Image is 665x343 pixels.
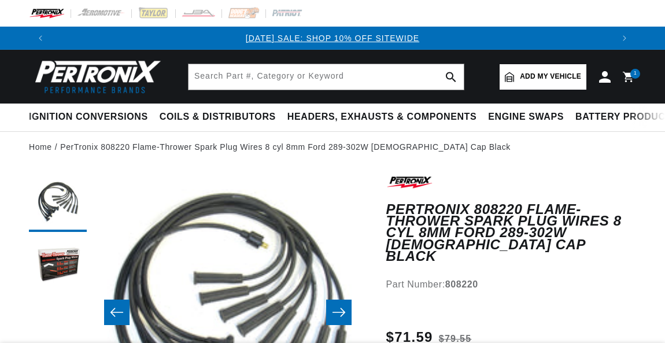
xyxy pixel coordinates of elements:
[246,34,419,43] a: [DATE] SALE: SHOP 10% OFF SITEWIDE
[29,141,52,153] a: Home
[634,69,637,79] span: 1
[287,111,476,123] span: Headers, Exhausts & Components
[52,32,613,45] div: Announcement
[104,300,130,325] button: Slide left
[386,204,637,263] h1: PerTronix 808220 Flame-Thrower Spark Plug Wires 8 cyl 8mm Ford 289-302W [DEMOGRAPHIC_DATA] Cap Black
[326,300,352,325] button: Slide right
[189,64,464,90] input: Search Part #, Category or Keyword
[488,111,564,123] span: Engine Swaps
[445,279,478,289] strong: 808220
[482,104,570,131] summary: Engine Swaps
[29,174,87,232] button: Load image 1 in gallery view
[438,64,464,90] button: search button
[29,141,636,153] nav: breadcrumbs
[29,238,87,296] button: Load image 2 in gallery view
[29,27,52,50] button: Translation missing: en.sections.announcements.previous_announcement
[29,104,154,131] summary: Ignition Conversions
[520,71,581,82] span: Add my vehicle
[29,111,148,123] span: Ignition Conversions
[500,64,586,90] a: Add my vehicle
[386,277,637,292] div: Part Number:
[282,104,482,131] summary: Headers, Exhausts & Components
[160,111,276,123] span: Coils & Distributors
[60,141,511,153] a: PerTronix 808220 Flame-Thrower Spark Plug Wires 8 cyl 8mm Ford 289-302W [DEMOGRAPHIC_DATA] Cap Black
[154,104,282,131] summary: Coils & Distributors
[52,32,613,45] div: 1 of 3
[613,27,636,50] button: Translation missing: en.sections.announcements.next_announcement
[29,57,162,97] img: Pertronix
